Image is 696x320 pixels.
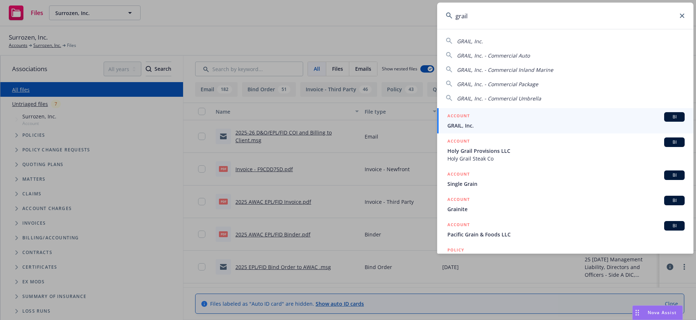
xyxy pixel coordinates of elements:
[633,306,642,320] div: Drag to move
[447,155,685,162] span: Holy Grail Steak Co
[447,137,470,146] h5: ACCOUNT
[447,122,685,129] span: GRAIL, Inc.
[457,38,483,45] span: GRAIL, Inc.
[437,217,693,242] a: ACCOUNTBIPacific Grain & Foods LLC
[457,95,541,102] span: GRAIL, Inc. - Commercial Umbrella
[447,205,685,213] span: Grainite
[457,81,538,88] span: GRAIL, Inc. - Commercial Package
[447,221,470,230] h5: ACCOUNT
[437,108,693,133] a: ACCOUNTBIGRAIL, Inc.
[667,197,682,204] span: BI
[648,309,677,316] span: Nova Assist
[447,196,470,205] h5: ACCOUNT
[667,114,682,120] span: BI
[632,305,683,320] button: Nova Assist
[457,52,530,59] span: GRAIL, Inc. - Commercial Auto
[437,133,693,166] a: ACCOUNTBIHoly Grail Provisions LLCHoly Grail Steak Co
[447,170,470,179] h5: ACCOUNT
[667,222,682,229] span: BI
[437,3,693,29] input: Search...
[457,66,553,73] span: GRAIL, Inc. - Commercial Inland Marine
[667,172,682,179] span: BI
[447,231,685,238] span: Pacific Grain & Foods LLC
[447,246,464,254] h5: POLICY
[447,180,685,188] span: Single Grain
[437,166,693,192] a: ACCOUNTBISingle Grain
[667,139,682,146] span: BI
[447,112,470,121] h5: ACCOUNT
[447,147,685,155] span: Holy Grail Provisions LLC
[437,192,693,217] a: ACCOUNTBIGrainite
[437,242,693,274] a: POLICY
